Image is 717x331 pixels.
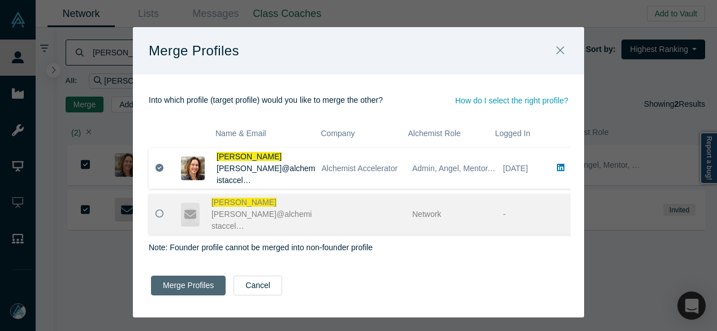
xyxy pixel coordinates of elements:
[149,39,259,63] h1: Merge Profiles
[217,163,316,186] div: [PERSON_NAME]@alchemistaccel …
[211,208,316,232] div: [PERSON_NAME]@alchemistaccel …
[548,39,572,63] button: Close
[455,94,568,107] button: How do I select the right profile?
[149,94,383,107] p: Into which profile (target profile) would you like to merge the other?
[149,242,568,254] p: Note: Founder profile cannot be merged into non-founder profile
[181,156,205,180] img: Christy Canida's Profile Image
[412,210,441,219] span: Network
[408,129,461,138] span: Alchemist Role
[215,129,266,138] span: Name & Email
[495,129,530,138] span: Logged In
[322,164,398,173] span: Alchemist Accelerator
[234,276,282,295] button: Cancel
[503,164,528,173] span: [DATE]
[211,198,277,207] span: [PERSON_NAME]
[503,210,506,219] span: -
[321,129,355,138] span: Company
[151,276,226,295] button: Merge Profiles
[412,164,668,173] span: Admin, Angel, Mentor, Class Coach, Alchemist, Faculty, Partner, Lecturer
[217,152,282,161] span: [PERSON_NAME]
